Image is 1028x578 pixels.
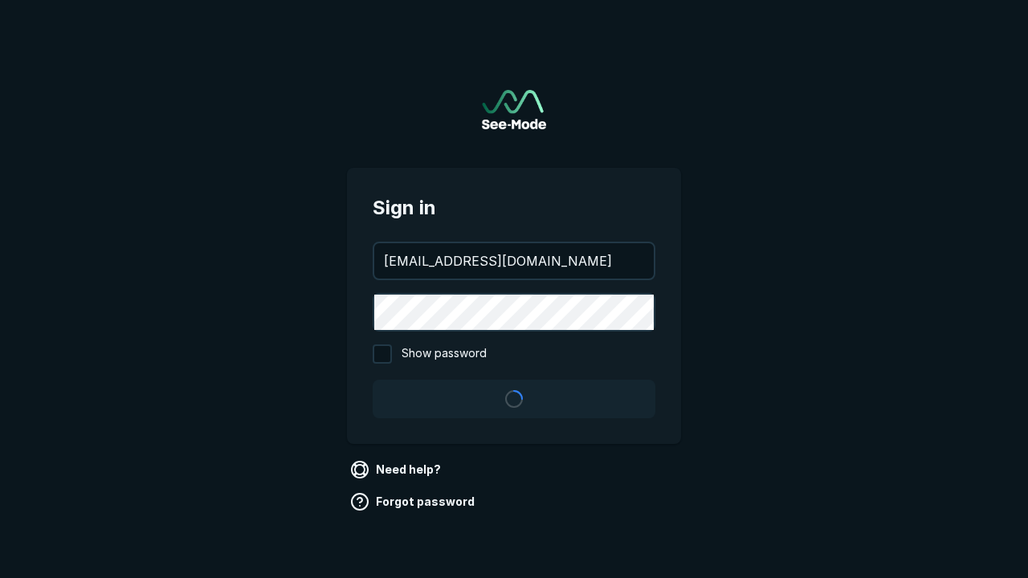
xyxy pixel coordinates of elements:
span: Show password [402,344,487,364]
a: Go to sign in [482,90,546,129]
span: Sign in [373,193,655,222]
a: Need help? [347,457,447,482]
a: Forgot password [347,489,481,515]
input: your@email.com [374,243,654,279]
img: See-Mode Logo [482,90,546,129]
